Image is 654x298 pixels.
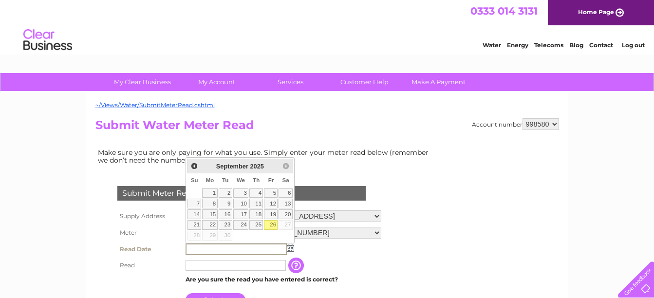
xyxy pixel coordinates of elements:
[249,209,263,219] a: 18
[206,177,214,183] span: Monday
[97,5,558,47] div: Clear Business is a trading name of Verastar Limited (registered in [GEOGRAPHIC_DATA] No. 3667643...
[183,273,384,286] td: Are you sure the read you have entered is correct?
[279,188,292,198] a: 6
[187,209,201,219] a: 14
[202,199,217,208] a: 8
[534,41,563,49] a: Telecoms
[288,258,306,273] input: Information
[264,209,278,219] a: 19
[279,199,292,208] a: 13
[589,41,613,49] a: Contact
[324,73,405,91] a: Customer Help
[95,101,215,109] a: ~/Views/Water/SubmitMeterRead.cshtml
[95,118,559,137] h2: Submit Water Meter Read
[190,162,198,170] span: Prev
[268,177,274,183] span: Friday
[233,188,249,198] a: 3
[115,258,183,273] th: Read
[279,209,292,219] a: 20
[187,199,201,208] a: 7
[115,224,183,241] th: Meter
[470,5,538,17] a: 0333 014 3131
[188,160,200,171] a: Prev
[237,177,245,183] span: Wednesday
[202,188,217,198] a: 1
[222,177,228,183] span: Tuesday
[398,73,479,91] a: Make A Payment
[264,199,278,208] a: 12
[253,177,260,183] span: Thursday
[264,220,278,230] a: 26
[282,177,289,183] span: Saturday
[202,209,217,219] a: 15
[264,188,278,198] a: 5
[115,208,183,224] th: Supply Address
[219,220,232,230] a: 23
[95,146,436,167] td: Make sure you are only paying for what you use. Simply enter your meter read below (remember we d...
[249,199,263,208] a: 11
[191,177,198,183] span: Sunday
[233,209,249,219] a: 17
[250,73,331,91] a: Services
[483,41,501,49] a: Water
[472,118,559,130] div: Account number
[187,220,201,230] a: 21
[233,199,249,208] a: 10
[219,188,232,198] a: 2
[249,188,263,198] a: 4
[176,73,257,91] a: My Account
[287,244,294,252] img: ...
[233,220,249,230] a: 24
[219,209,232,219] a: 16
[202,220,217,230] a: 22
[216,163,248,170] span: September
[23,25,73,55] img: logo.png
[249,220,263,230] a: 25
[622,41,645,49] a: Log out
[102,73,183,91] a: My Clear Business
[117,186,366,201] div: Submit Meter Read
[569,41,583,49] a: Blog
[250,163,263,170] span: 2025
[507,41,528,49] a: Energy
[115,241,183,258] th: Read Date
[219,199,232,208] a: 9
